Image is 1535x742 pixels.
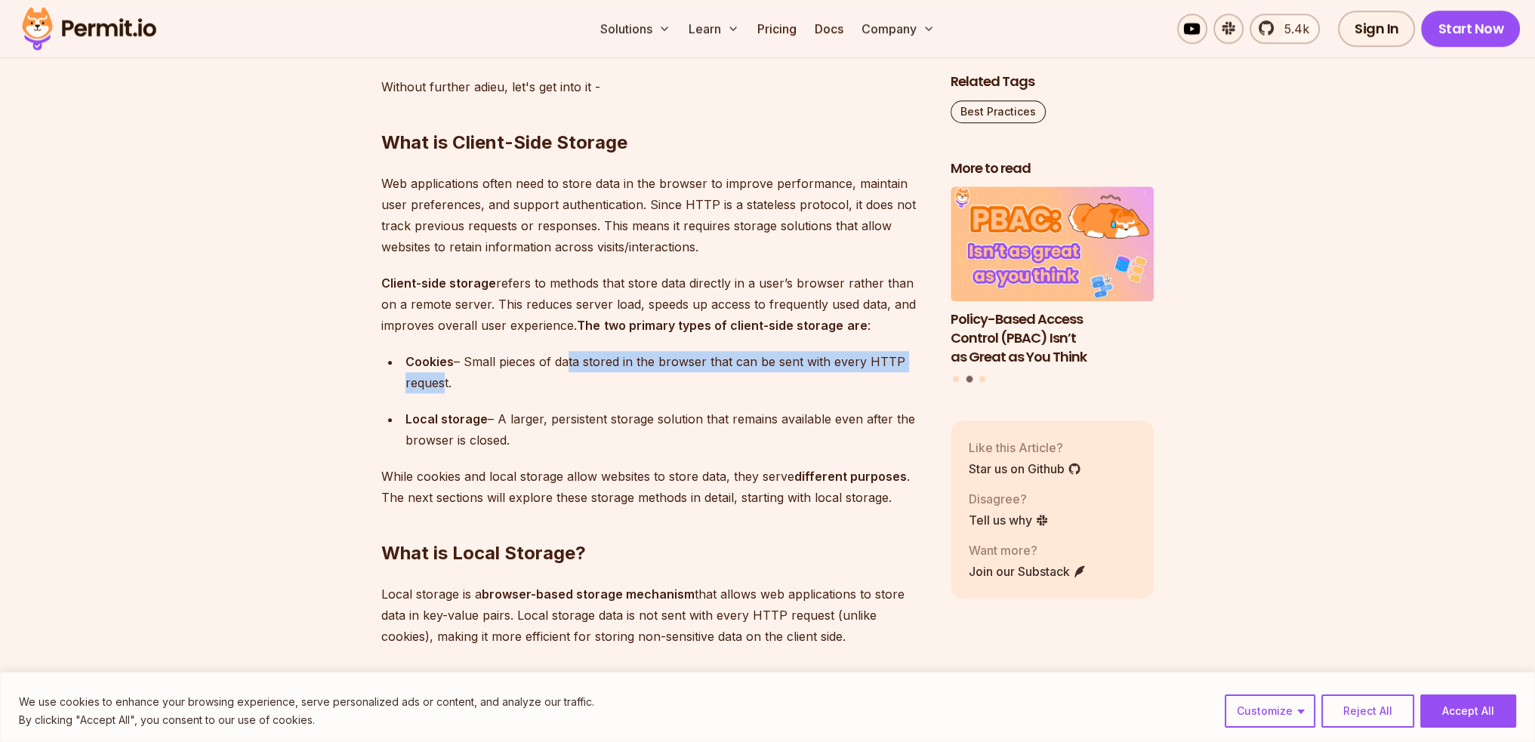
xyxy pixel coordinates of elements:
a: Sign In [1338,11,1416,47]
h2: What is Local Storage? [381,481,926,565]
a: Pricing [751,14,803,44]
strong: The [577,318,600,333]
p: Web applications often need to store data in the browser to improve performance, maintain user pr... [381,173,926,257]
p: Without further adieu, let's get into it - [381,76,926,97]
a: Join our Substack [969,562,1087,580]
button: Accept All [1420,694,1516,728]
button: Company [855,14,941,44]
img: Permit logo [15,3,163,54]
strong: Client-side storage [381,276,496,291]
h2: More to read [951,159,1154,178]
strong: are [847,318,868,333]
div: – A larger, persistent storage solution that remains available even after the browser is closed. [405,408,926,451]
button: Go to slide 3 [979,376,985,382]
p: Local storage is a that allows web applications to store data in key-value pairs. Local storage d... [381,583,926,647]
strong: two primary types of client-side storage [604,318,843,333]
p: refers to methods that store data directly in a user’s browser rather than on a remote server. Th... [381,272,926,336]
a: Start Now [1421,11,1520,47]
button: Customize [1225,694,1315,728]
h3: How Local Storage Works [381,671,926,695]
strong: different purposes [794,469,907,484]
p: We use cookies to enhance your browsing experience, serve personalized ads or content, and analyz... [19,693,594,711]
button: Go to slide 2 [966,376,972,383]
div: – Small pieces of data stored in the browser that can be sent with every HTTP request. [405,351,926,393]
h2: What is Client-Side Storage [381,70,926,155]
button: Go to slide 1 [953,376,959,382]
img: Policy-Based Access Control (PBAC) Isn’t as Great as You Think [951,187,1154,302]
a: Tell us why [969,511,1049,529]
p: While cookies and local storage allow websites to store data, they serve . The next sections will... [381,466,926,508]
h3: Policy-Based Access Control (PBAC) Isn’t as Great as You Think [951,310,1154,366]
a: Policy-Based Access Control (PBAC) Isn’t as Great as You ThinkPolicy-Based Access Control (PBAC) ... [951,187,1154,367]
button: Solutions [594,14,677,44]
strong: Cookies [405,354,454,369]
a: Best Practices [951,100,1046,123]
a: Docs [809,14,849,44]
p: Want more? [969,541,1087,559]
a: Star us on Github [969,460,1081,478]
h2: Related Tags [951,72,1154,91]
p: Disagree? [969,490,1049,508]
div: Posts [951,187,1154,385]
p: By clicking "Accept All", you consent to our use of cookies. [19,711,594,729]
button: Learn [683,14,745,44]
strong: Local storage [405,411,488,426]
p: Like this Article? [969,439,1081,457]
li: 2 of 3 [951,187,1154,367]
a: 5.4k [1250,14,1320,44]
button: Reject All [1321,694,1414,728]
strong: browser-based storage mechanism [482,587,695,602]
span: 5.4k [1275,20,1309,38]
